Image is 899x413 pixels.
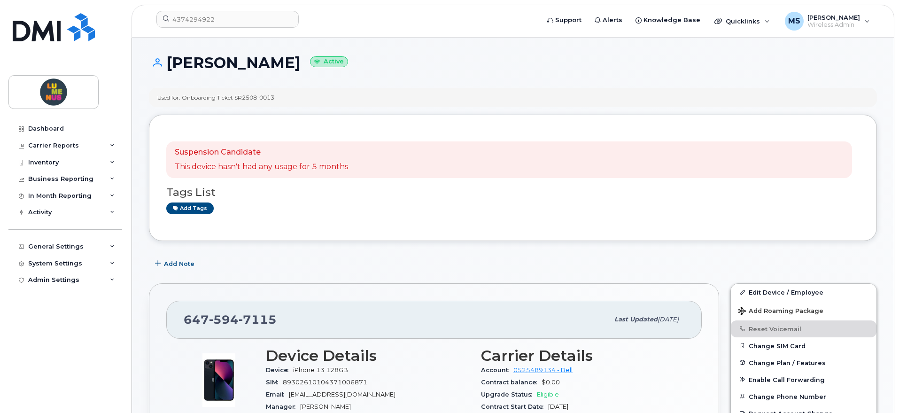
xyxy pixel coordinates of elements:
[731,284,876,301] a: Edit Device / Employee
[513,366,573,374] a: 0525489134 - Bell
[481,366,513,374] span: Account
[731,320,876,337] button: Reset Voicemail
[175,162,348,172] p: This device hasn't had any usage for 5 months
[283,379,367,386] span: 89302610104371006871
[614,316,658,323] span: Last updated
[731,301,876,320] button: Add Roaming Package
[191,352,247,408] img: image20231002-3703462-1ig824h.jpeg
[149,255,202,272] button: Add Note
[537,391,559,398] span: Eligible
[738,307,823,316] span: Add Roaming Package
[239,312,277,327] span: 7115
[184,312,277,327] span: 647
[266,403,300,410] span: Manager
[157,94,274,101] div: Used for: Onboarding Ticket SR2508-0013
[266,391,289,398] span: Email
[209,312,239,327] span: 594
[731,388,876,405] button: Change Phone Number
[731,337,876,354] button: Change SIM Card
[749,376,825,383] span: Enable Call Forwarding
[266,347,470,364] h3: Device Details
[166,187,860,198] h3: Tags List
[266,379,283,386] span: SIM
[481,379,542,386] span: Contract balance
[481,403,548,410] span: Contract Start Date
[658,316,679,323] span: [DATE]
[481,391,537,398] span: Upgrade Status
[266,366,293,374] span: Device
[548,403,568,410] span: [DATE]
[149,55,877,71] h1: [PERSON_NAME]
[164,259,194,268] span: Add Note
[166,203,214,214] a: Add tags
[731,371,876,388] button: Enable Call Forwarding
[175,147,348,158] p: Suspension Candidate
[481,347,685,364] h3: Carrier Details
[731,354,876,371] button: Change Plan / Features
[749,359,826,366] span: Change Plan / Features
[542,379,560,386] span: $0.00
[310,56,348,67] small: Active
[289,391,395,398] span: [EMAIL_ADDRESS][DOMAIN_NAME]
[300,403,351,410] span: [PERSON_NAME]
[293,366,348,374] span: iPhone 13 128GB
